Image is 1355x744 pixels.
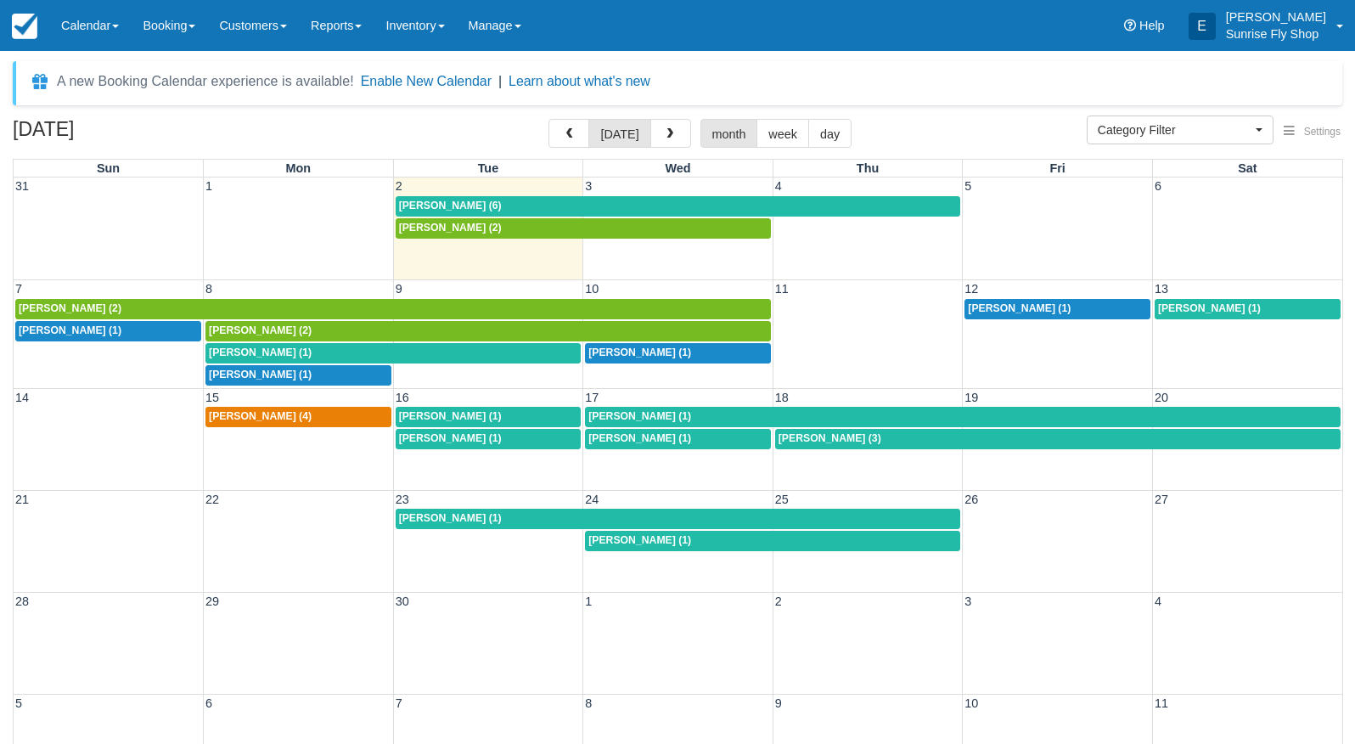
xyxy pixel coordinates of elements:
[773,282,790,296] span: 11
[583,493,600,506] span: 24
[1098,121,1251,138] span: Category Filter
[394,696,404,710] span: 7
[399,222,502,234] span: [PERSON_NAME] (2)
[585,531,960,551] a: [PERSON_NAME] (1)
[1226,8,1326,25] p: [PERSON_NAME]
[665,161,690,175] span: Wed
[14,696,24,710] span: 5
[773,391,790,404] span: 18
[964,299,1150,319] a: [PERSON_NAME] (1)
[1049,161,1065,175] span: Fri
[756,119,809,148] button: week
[204,696,214,710] span: 6
[963,179,973,193] span: 5
[583,595,593,608] span: 1
[963,282,980,296] span: 12
[394,493,411,506] span: 23
[394,391,411,404] span: 16
[204,282,214,296] span: 8
[396,196,961,217] a: [PERSON_NAME] (6)
[205,407,391,427] a: [PERSON_NAME] (4)
[205,343,581,364] a: [PERSON_NAME] (1)
[773,696,784,710] span: 9
[19,302,121,314] span: [PERSON_NAME] (2)
[588,347,691,358] span: [PERSON_NAME] (1)
[1153,696,1170,710] span: 11
[19,324,121,336] span: [PERSON_NAME] (1)
[588,534,691,546] span: [PERSON_NAME] (1)
[1158,302,1261,314] span: [PERSON_NAME] (1)
[1153,391,1170,404] span: 20
[396,429,582,449] a: [PERSON_NAME] (1)
[963,595,973,608] span: 3
[588,410,691,422] span: [PERSON_NAME] (1)
[963,391,980,404] span: 19
[361,73,492,90] button: Enable New Calendar
[394,179,404,193] span: 2
[204,179,214,193] span: 1
[583,179,593,193] span: 3
[14,595,31,608] span: 28
[394,282,404,296] span: 9
[775,429,1341,449] a: [PERSON_NAME] (3)
[14,282,24,296] span: 7
[700,119,758,148] button: month
[14,179,31,193] span: 31
[773,179,784,193] span: 4
[1238,161,1257,175] span: Sat
[963,493,980,506] span: 26
[205,321,771,341] a: [PERSON_NAME] (2)
[1189,13,1216,40] div: E
[97,161,120,175] span: Sun
[1153,179,1163,193] span: 6
[394,595,411,608] span: 30
[1304,126,1341,138] span: Settings
[1155,299,1341,319] a: [PERSON_NAME] (1)
[204,391,221,404] span: 15
[588,432,691,444] span: [PERSON_NAME] (1)
[1153,282,1170,296] span: 13
[12,14,37,39] img: checkfront-main-nav-mini-logo.png
[478,161,499,175] span: Tue
[583,282,600,296] span: 10
[286,161,312,175] span: Mon
[857,161,879,175] span: Thu
[13,119,228,150] h2: [DATE]
[396,407,582,427] a: [PERSON_NAME] (1)
[399,512,502,524] span: [PERSON_NAME] (1)
[14,493,31,506] span: 21
[396,509,961,529] a: [PERSON_NAME] (1)
[509,74,650,88] a: Learn about what's new
[779,432,881,444] span: [PERSON_NAME] (3)
[1273,120,1351,144] button: Settings
[585,407,1341,427] a: [PERSON_NAME] (1)
[1153,493,1170,506] span: 27
[57,71,354,92] div: A new Booking Calendar experience is available!
[209,410,312,422] span: [PERSON_NAME] (4)
[1139,19,1165,32] span: Help
[396,218,771,239] a: [PERSON_NAME] (2)
[773,595,784,608] span: 2
[209,347,312,358] span: [PERSON_NAME] (1)
[583,391,600,404] span: 17
[204,493,221,506] span: 22
[399,410,502,422] span: [PERSON_NAME] (1)
[1153,595,1163,608] span: 4
[15,299,771,319] a: [PERSON_NAME] (2)
[498,74,502,88] span: |
[399,200,502,211] span: [PERSON_NAME] (6)
[209,369,312,380] span: [PERSON_NAME] (1)
[963,696,980,710] span: 10
[399,432,502,444] span: [PERSON_NAME] (1)
[583,696,593,710] span: 8
[808,119,852,148] button: day
[15,321,201,341] a: [PERSON_NAME] (1)
[1226,25,1326,42] p: Sunrise Fly Shop
[585,343,771,364] a: [PERSON_NAME] (1)
[205,365,391,386] a: [PERSON_NAME] (1)
[968,302,1071,314] span: [PERSON_NAME] (1)
[204,595,221,608] span: 29
[588,119,650,148] button: [DATE]
[1124,20,1136,31] i: Help
[585,429,771,449] a: [PERSON_NAME] (1)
